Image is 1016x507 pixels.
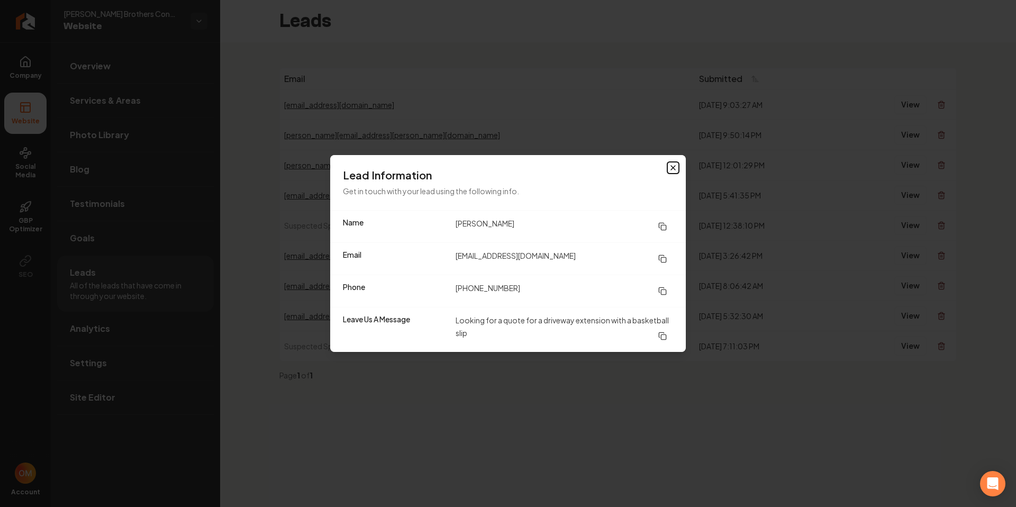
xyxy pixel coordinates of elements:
[456,249,673,268] dd: [EMAIL_ADDRESS][DOMAIN_NAME]
[343,217,447,236] dt: Name
[456,314,673,346] dd: Looking for a quote for a driveway extension with a basketball slip
[456,217,673,236] dd: [PERSON_NAME]
[343,185,673,197] p: Get in touch with your lead using the following info.
[343,249,447,268] dt: Email
[456,282,673,301] dd: [PHONE_NUMBER]
[343,314,447,346] dt: Leave Us A Message
[343,282,447,301] dt: Phone
[343,168,673,183] h3: Lead Information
